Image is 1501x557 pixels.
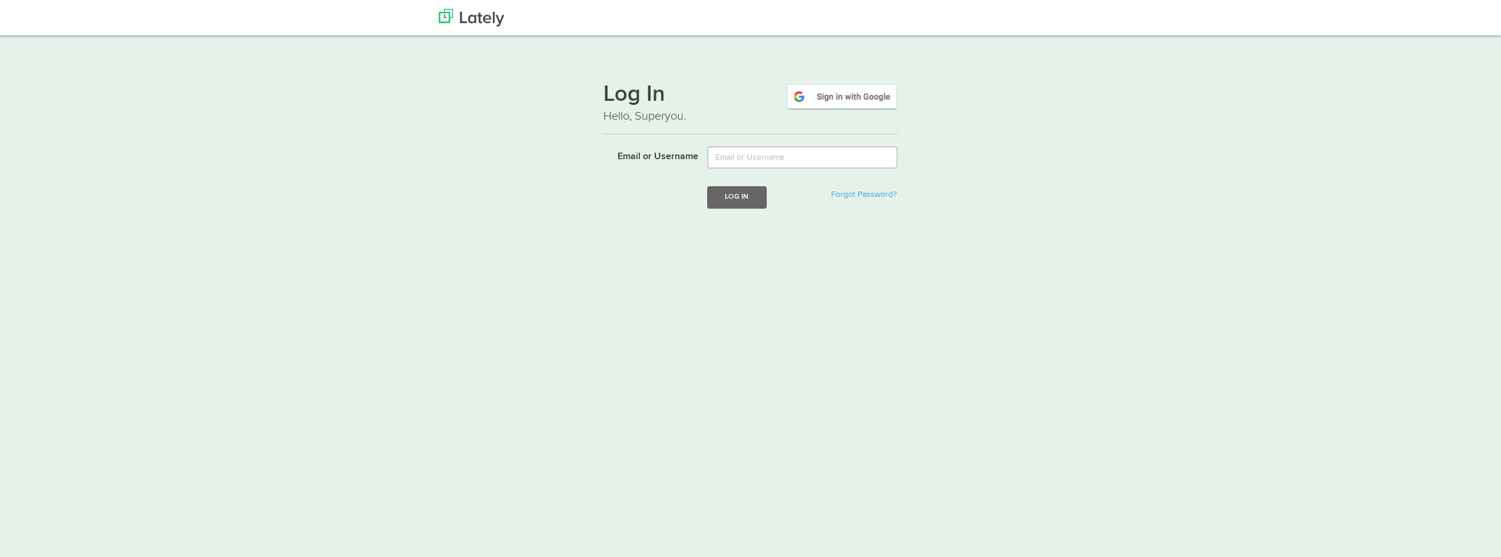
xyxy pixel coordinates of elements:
[707,146,898,169] input: Email or Username
[603,108,898,125] p: Hello, Superyou.
[831,190,896,199] a: Forgot Password?
[707,186,766,208] button: Log In
[439,9,504,27] img: Lately
[603,83,898,108] h1: Log In
[595,146,699,164] label: Email or Username
[786,83,898,110] img: google-signin.png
